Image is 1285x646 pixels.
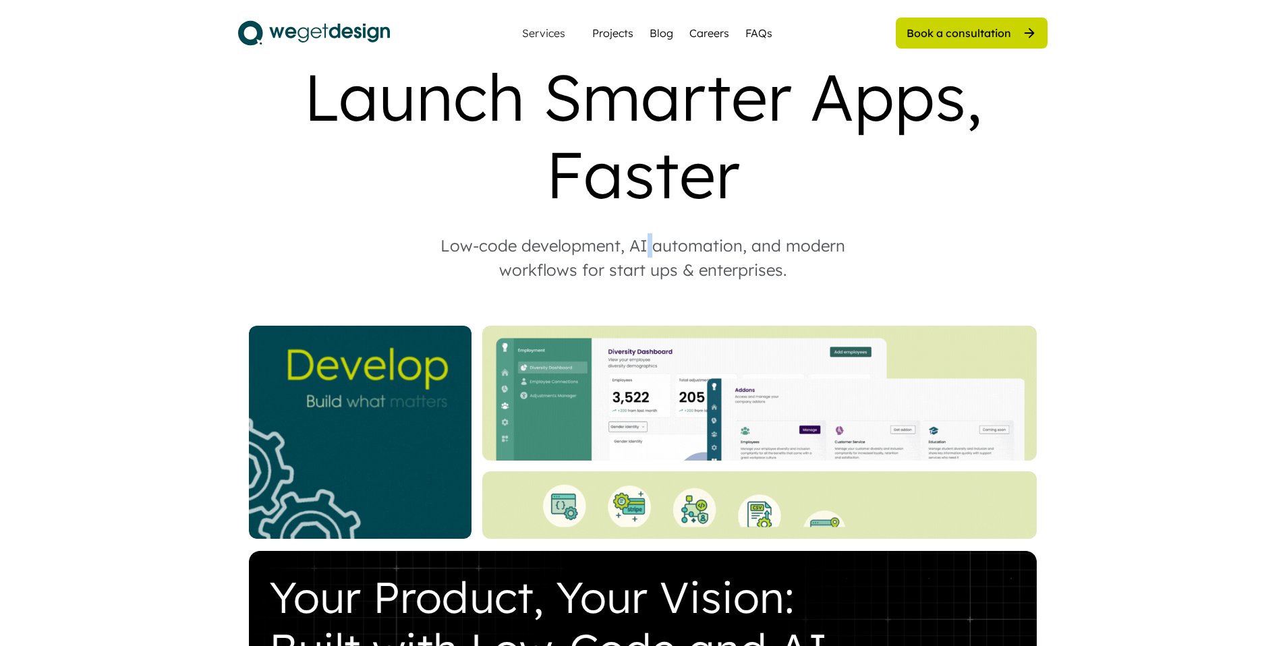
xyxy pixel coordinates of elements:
img: logo.svg [238,16,390,50]
img: _Website%20Square%20V2%20%282%29.gif [249,326,472,539]
a: Careers [689,25,729,41]
img: Bottom%20Landing%20%281%29.gif [482,471,1037,539]
div: Book a consultation [907,26,1011,40]
a: FAQs [745,25,772,41]
div: Services [517,28,571,38]
div: Launch Smarter Apps, Faster [238,58,1048,213]
a: Projects [592,25,633,41]
a: Blog [650,25,673,41]
div: Low-code development, AI automation, and modern workflows for start ups & enterprises. [413,233,872,282]
img: Website%20Landing%20%284%29.gif [482,326,1037,461]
